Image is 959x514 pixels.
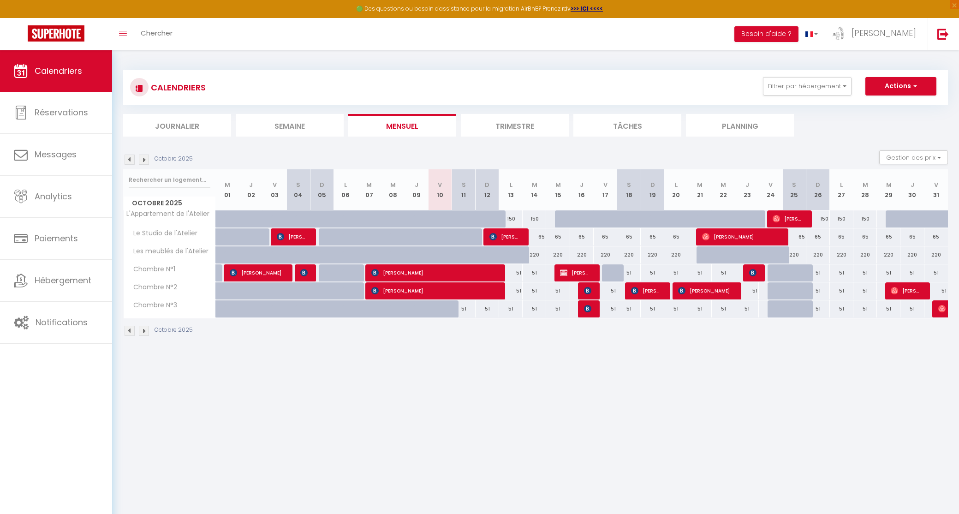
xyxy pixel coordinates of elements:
div: 65 [782,228,806,245]
span: [PERSON_NAME] [230,264,285,281]
th: 29 [877,169,900,210]
th: 08 [381,169,405,210]
a: Chercher [134,18,179,50]
div: 51 [900,300,924,317]
span: [PERSON_NAME] [678,282,733,299]
span: [PERSON_NAME] [489,228,521,245]
h3: CALENDRIERS [149,77,206,98]
div: 220 [782,246,806,263]
abbr: M [697,180,703,189]
th: 17 [594,169,617,210]
abbr: D [320,180,324,189]
span: [PERSON_NAME] [300,264,308,281]
div: 51 [853,300,877,317]
div: 51 [617,300,641,317]
span: [PERSON_NAME] [371,282,497,299]
strong: >>> ICI <<<< [571,5,603,12]
th: 14 [523,169,546,210]
span: Chambre N°2 [125,282,179,293]
span: L'Appartement de l'Atelier [125,210,209,217]
div: 51 [499,282,523,299]
p: Octobre 2025 [155,155,193,163]
div: 51 [641,300,664,317]
div: 51 [830,264,853,281]
span: Octobre 2025 [124,197,215,210]
abbr: S [792,180,796,189]
div: 51 [853,264,877,281]
input: Rechercher un logement... [129,172,210,188]
span: [PERSON_NAME] [702,228,780,245]
div: 220 [546,246,570,263]
div: 51 [924,282,948,299]
div: 65 [546,228,570,245]
th: 16 [570,169,594,210]
span: [PERSON_NAME] [773,210,804,227]
div: 51 [594,300,617,317]
abbr: J [580,180,584,189]
div: 220 [853,246,877,263]
div: 51 [499,264,523,281]
div: 51 [924,264,948,281]
button: Filtrer par hébergement [763,77,852,96]
div: 220 [900,246,924,263]
span: [PERSON_NAME] [631,282,662,299]
div: 65 [617,228,641,245]
abbr: M [555,180,561,189]
div: 65 [900,228,924,245]
div: 51 [735,282,759,299]
th: 09 [405,169,428,210]
div: 65 [641,228,664,245]
span: Paiements [35,233,78,244]
span: Chambre N°1 [125,264,178,275]
div: 220 [594,246,617,263]
abbr: L [675,180,678,189]
li: Journalier [123,114,231,137]
span: [PERSON_NAME] [277,228,308,245]
th: 03 [263,169,286,210]
div: 51 [523,282,546,299]
div: 51 [712,300,735,317]
div: 51 [664,300,688,317]
abbr: M [886,180,892,189]
div: 51 [664,264,688,281]
abbr: M [721,180,726,189]
abbr: D [485,180,489,189]
th: 23 [735,169,759,210]
div: 51 [877,264,900,281]
th: 12 [476,169,499,210]
div: 150 [830,210,853,227]
div: 51 [617,264,641,281]
img: Super Booking [28,25,84,42]
div: 150 [806,210,830,227]
div: 51 [452,300,476,317]
abbr: V [603,180,608,189]
img: ... [832,26,846,40]
th: 05 [310,169,334,210]
span: Les meublés de l'Atelier [125,246,211,257]
th: 24 [759,169,782,210]
div: 65 [806,228,830,245]
abbr: J [745,180,749,189]
div: 51 [877,300,900,317]
div: 51 [476,300,499,317]
div: 220 [830,246,853,263]
li: Trimestre [461,114,569,137]
span: Calendriers [35,65,82,77]
button: Besoin d'aide ? [734,26,798,42]
div: 220 [924,246,948,263]
div: 65 [830,228,853,245]
div: 150 [499,210,523,227]
span: Chercher [141,28,173,38]
th: 20 [664,169,688,210]
abbr: M [366,180,372,189]
abbr: J [415,180,418,189]
th: 11 [452,169,476,210]
abbr: V [768,180,773,189]
abbr: D [650,180,655,189]
abbr: J [911,180,914,189]
th: 13 [499,169,523,210]
div: 51 [523,264,546,281]
li: Planning [686,114,794,137]
div: 220 [641,246,664,263]
div: 51 [900,264,924,281]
